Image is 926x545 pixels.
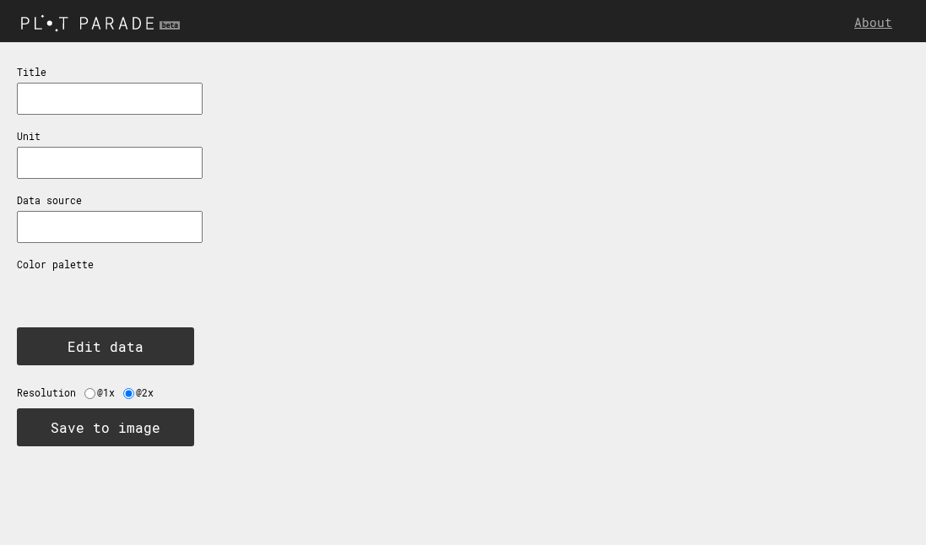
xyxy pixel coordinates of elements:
[17,258,203,271] p: Color palette
[136,386,162,399] label: @2x
[854,14,901,30] a: About
[17,386,84,399] label: Resolution
[17,130,203,143] p: Unit
[97,386,123,399] label: @1x
[17,408,194,446] button: Save to image
[17,66,203,78] p: Title
[17,194,203,207] p: Data source
[17,327,194,365] button: Edit data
